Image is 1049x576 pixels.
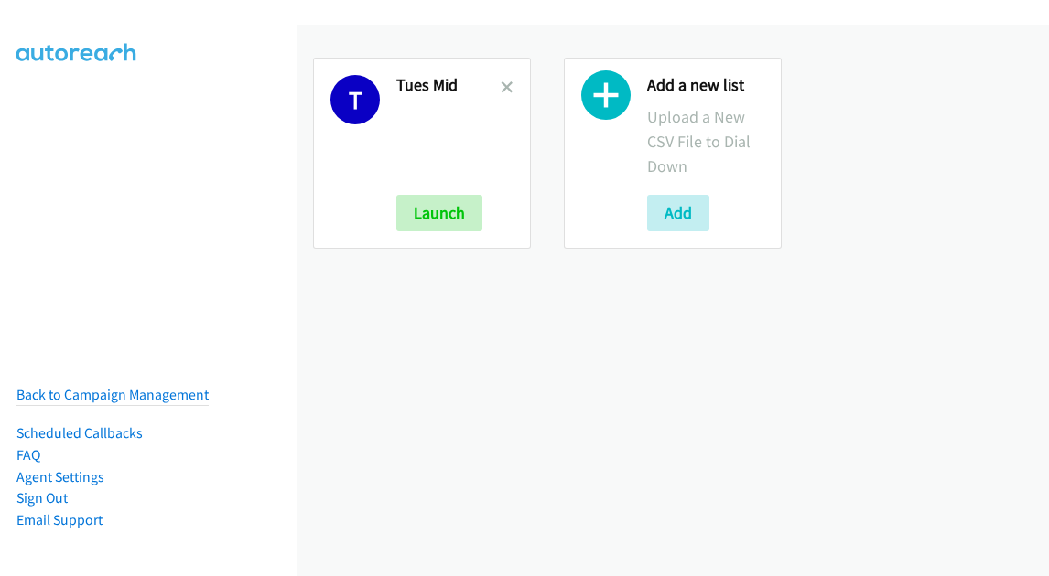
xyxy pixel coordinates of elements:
button: Launch [396,195,482,231]
a: Agent Settings [16,468,104,485]
a: Back to Campaign Management [16,386,209,403]
a: Scheduled Callbacks [16,424,143,442]
h2: Add a new list [647,75,764,96]
button: Add [647,195,709,231]
h1: T [330,75,380,124]
a: Email Support [16,511,103,528]
a: Sign Out [16,489,68,507]
a: FAQ [16,446,40,464]
h2: Tues Mid [396,75,501,96]
p: Upload a New CSV File to Dial Down [647,104,764,178]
